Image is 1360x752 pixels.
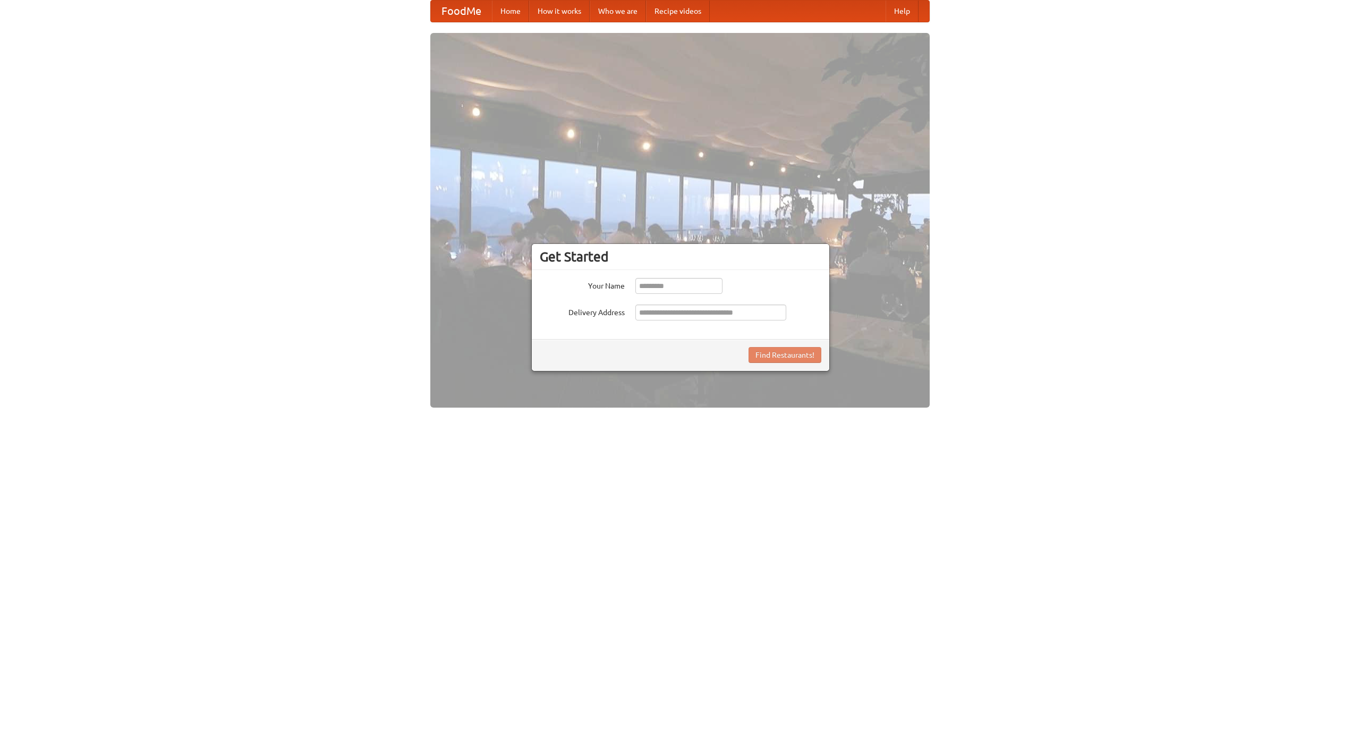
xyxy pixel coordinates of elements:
a: Home [492,1,529,22]
h3: Get Started [540,249,821,265]
a: FoodMe [431,1,492,22]
a: How it works [529,1,590,22]
button: Find Restaurants! [749,347,821,363]
label: Delivery Address [540,305,625,318]
a: Recipe videos [646,1,710,22]
a: Who we are [590,1,646,22]
a: Help [886,1,919,22]
label: Your Name [540,278,625,291]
